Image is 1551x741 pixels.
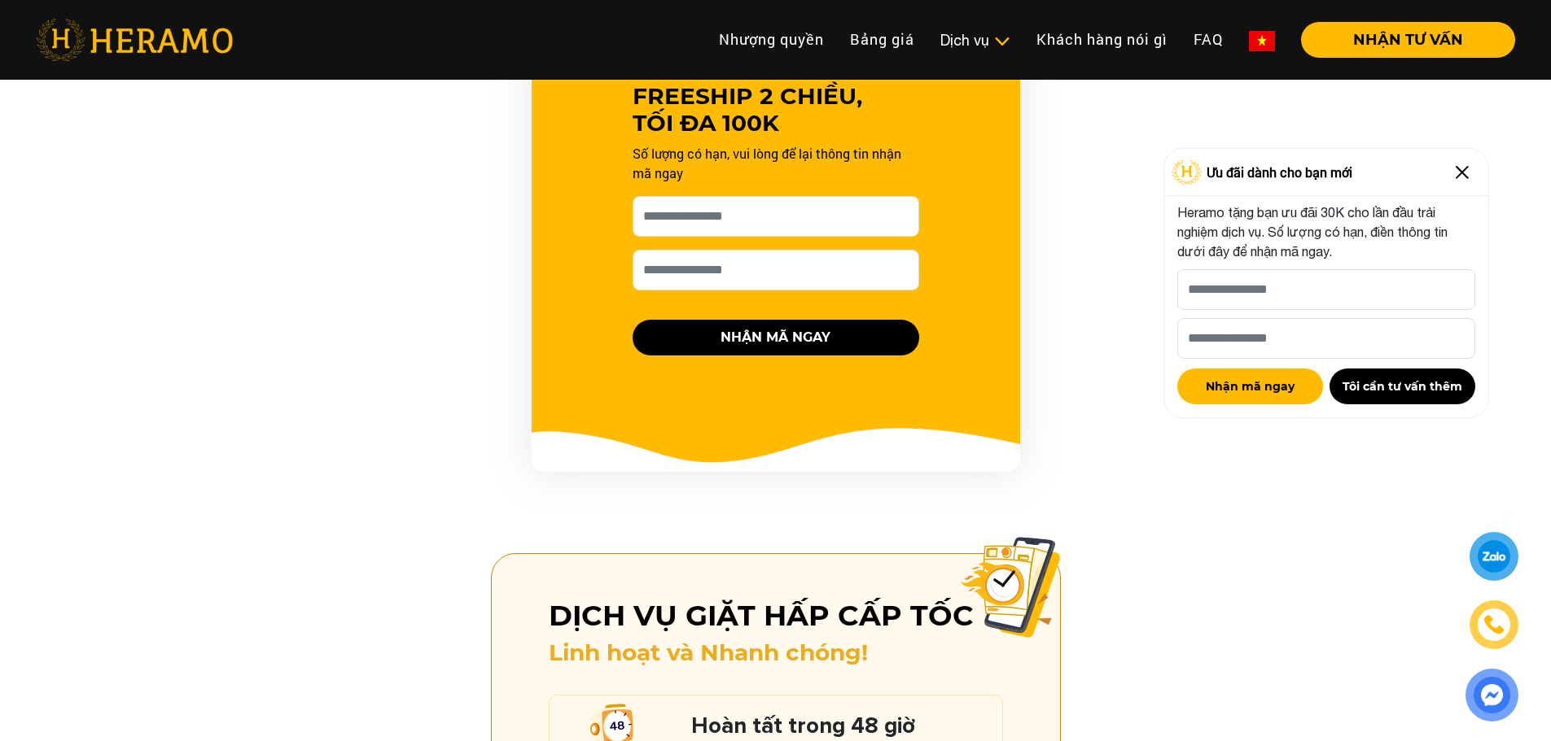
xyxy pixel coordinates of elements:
a: FAQ [1181,22,1236,57]
a: NHẬN TƯ VẤN [1288,33,1515,47]
h3: Dịch vụ giặt hấp cấp tốc [549,599,1003,633]
div: Dịch vụ [940,29,1010,51]
img: Logo [1172,160,1203,185]
p: Heramo tặng bạn ưu đãi 30K cho lần đầu trải nghiệm dịch vụ. Số lượng có hạn, điền thông tin dưới ... [1177,203,1475,261]
button: NHẬN TƯ VẤN [1301,22,1515,58]
img: vn-flag.png [1249,31,1275,51]
button: Nhận mã ngay [1177,368,1323,404]
span: Ưu đãi dành cho bạn mới [1207,163,1352,182]
img: Close [1449,159,1475,185]
img: subToggleIcon [993,33,1010,50]
img: heramo-logo.png [36,19,233,61]
h3: FREESHIP 2 CHIỀU, TỐI ĐA 100K [633,83,919,137]
h4: Linh hoạt và Nhanh chóng! [549,639,1003,667]
img: phone-icon [1482,613,1505,637]
button: NHẬN MÃ NGAY [633,320,919,355]
p: Số lượng có hạn, vui lòng để lại thông tin nhận mã ngay [633,144,919,183]
a: Nhượng quyền [706,22,837,57]
a: Bảng giá [837,22,927,57]
button: Tôi cần tư vấn thêm [1330,368,1475,404]
h5: Hoàn tất trong 48 giờ [691,715,994,736]
a: Khách hàng nói gì [1023,22,1181,57]
a: phone-icon [1472,603,1517,647]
